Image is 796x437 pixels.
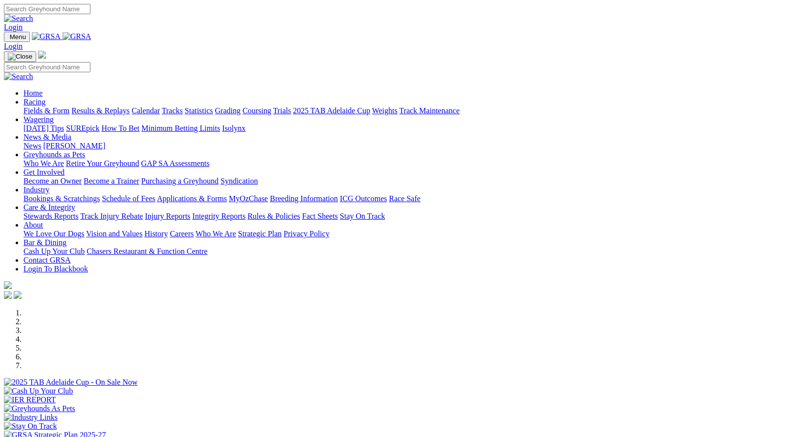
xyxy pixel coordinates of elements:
[23,106,69,115] a: Fields & Form
[4,42,22,50] a: Login
[170,229,194,238] a: Careers
[145,212,190,220] a: Injury Reports
[80,212,143,220] a: Track Injury Rebate
[23,247,85,255] a: Cash Up Your Club
[23,142,792,150] div: News & Media
[302,212,338,220] a: Fact Sheets
[4,291,12,299] img: facebook.svg
[157,194,227,203] a: Applications & Forms
[270,194,338,203] a: Breeding Information
[23,168,65,176] a: Get Involved
[63,32,91,41] img: GRSA
[84,177,139,185] a: Become a Trainer
[23,124,792,133] div: Wagering
[238,229,282,238] a: Strategic Plan
[4,387,73,395] img: Cash Up Your Club
[141,159,210,167] a: GAP SA Assessments
[23,106,792,115] div: Racing
[66,159,139,167] a: Retire Your Greyhound
[4,32,30,42] button: Toggle navigation
[8,53,32,61] img: Close
[23,159,792,168] div: Greyhounds as Pets
[243,106,271,115] a: Coursing
[23,150,85,159] a: Greyhounds as Pets
[23,212,78,220] a: Stewards Reports
[185,106,213,115] a: Statistics
[192,212,245,220] a: Integrity Reports
[340,212,385,220] a: Stay On Track
[10,33,26,41] span: Menu
[162,106,183,115] a: Tracks
[23,256,70,264] a: Contact GRSA
[23,265,88,273] a: Login To Blackbook
[102,194,155,203] a: Schedule of Fees
[4,404,75,413] img: Greyhounds As Pets
[4,72,33,81] img: Search
[23,238,66,247] a: Bar & Dining
[389,194,420,203] a: Race Safe
[23,212,792,221] div: Care & Integrity
[229,194,268,203] a: MyOzChase
[23,115,54,124] a: Wagering
[23,194,100,203] a: Bookings & Scratchings
[284,229,330,238] a: Privacy Policy
[23,98,45,106] a: Racing
[215,106,241,115] a: Grading
[4,395,56,404] img: IER REPORT
[196,229,236,238] a: Who We Are
[141,124,220,132] a: Minimum Betting Limits
[38,51,46,59] img: logo-grsa-white.png
[372,106,398,115] a: Weights
[4,51,36,62] button: Toggle navigation
[23,221,43,229] a: About
[273,106,291,115] a: Trials
[23,229,84,238] a: We Love Our Dogs
[23,229,792,238] div: About
[222,124,245,132] a: Isolynx
[23,89,43,97] a: Home
[66,124,99,132] a: SUREpick
[23,177,82,185] a: Become an Owner
[4,422,57,431] img: Stay On Track
[86,229,142,238] a: Vision and Values
[247,212,300,220] a: Rules & Policies
[4,413,58,422] img: Industry Links
[4,62,90,72] input: Search
[32,32,61,41] img: GRSA
[141,177,219,185] a: Purchasing a Greyhound
[14,291,22,299] img: twitter.svg
[23,247,792,256] div: Bar & Dining
[87,247,207,255] a: Chasers Restaurant & Function Centre
[23,142,41,150] a: News
[4,4,90,14] input: Search
[4,14,33,23] img: Search
[23,203,75,211] a: Care & Integrity
[4,281,12,289] img: logo-grsa-white.png
[4,378,138,387] img: 2025 TAB Adelaide Cup - On Sale Now
[340,194,387,203] a: ICG Outcomes
[399,106,460,115] a: Track Maintenance
[23,177,792,186] div: Get Involved
[4,23,22,31] a: Login
[132,106,160,115] a: Calendar
[293,106,370,115] a: 2025 TAB Adelaide Cup
[71,106,130,115] a: Results & Replays
[221,177,258,185] a: Syndication
[102,124,140,132] a: How To Bet
[144,229,168,238] a: History
[23,133,71,141] a: News & Media
[43,142,105,150] a: [PERSON_NAME]
[23,124,64,132] a: [DATE] Tips
[23,194,792,203] div: Industry
[23,186,49,194] a: Industry
[23,159,64,167] a: Who We Are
